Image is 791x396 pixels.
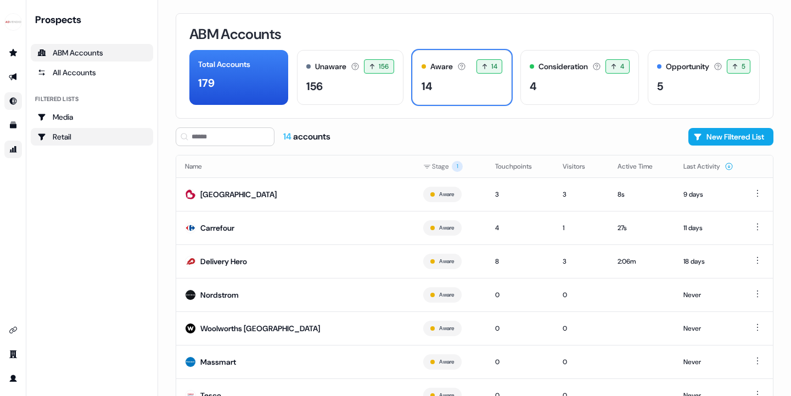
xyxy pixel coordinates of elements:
div: 156 [306,78,323,94]
a: Go to Media [31,108,153,126]
div: Aware [430,61,453,72]
div: All Accounts [37,67,147,78]
a: Go to outbound experience [4,68,22,86]
div: 14 [422,78,433,94]
div: Massmart [200,356,236,367]
div: Unaware [315,61,346,72]
div: 0 [563,289,600,300]
div: 8 [495,256,545,267]
div: Opportunity [666,61,709,72]
button: Aware [439,324,454,333]
div: 3 [563,256,600,267]
button: Touchpoints [495,157,545,176]
a: Go to Retail [31,128,153,146]
button: Aware [439,189,454,199]
a: Go to integrations [4,321,22,339]
div: 5 [657,78,663,94]
button: Visitors [563,157,598,176]
span: 1 [452,161,463,172]
a: Go to profile [4,370,22,387]
div: 0 [563,356,600,367]
div: 179 [198,75,215,91]
a: Go to Inbound [4,92,22,110]
div: 3 [563,189,600,200]
a: Go to templates [4,116,22,134]
div: Prospects [35,13,153,26]
div: 3 [495,189,545,200]
div: Total Accounts [198,59,250,70]
div: Media [37,111,147,122]
button: Aware [439,256,454,266]
a: Go to prospects [4,44,22,62]
div: 18 days [683,256,733,267]
div: 2:06m [618,256,666,267]
div: 4 [495,222,545,233]
span: 156 [379,61,389,72]
div: Consideration [538,61,588,72]
div: Stage [423,161,478,172]
div: 0 [563,323,600,334]
div: 11 days [683,222,733,233]
div: Never [683,289,733,300]
h3: ABM Accounts [189,27,281,41]
div: Woolworths [GEOGRAPHIC_DATA] [200,323,320,334]
button: Aware [439,357,454,367]
div: 4 [530,78,537,94]
span: 14 [491,61,497,72]
a: Go to team [4,345,22,363]
div: Filtered lists [35,94,78,104]
div: Nordstrom [200,289,239,300]
div: 1 [563,222,600,233]
div: 0 [495,289,545,300]
div: Carrefour [200,222,234,233]
th: Name [176,155,414,177]
div: 27s [618,222,666,233]
div: accounts [283,131,330,143]
a: Go to attribution [4,141,22,158]
button: Last Activity [683,157,733,176]
button: New Filtered List [688,128,773,146]
a: ABM Accounts [31,44,153,62]
div: Never [683,323,733,334]
span: 4 [620,61,624,72]
div: Retail [37,131,147,142]
div: ABM Accounts [37,47,147,58]
div: 0 [495,323,545,334]
div: Never [683,356,733,367]
span: 5 [742,61,745,72]
button: Aware [439,290,454,300]
div: [GEOGRAPHIC_DATA] [200,189,277,200]
button: Active Time [618,157,666,176]
div: 0 [495,356,545,367]
div: 9 days [683,189,733,200]
div: 8s [618,189,666,200]
span: 14 [283,131,293,142]
div: Delivery Hero [200,256,247,267]
a: All accounts [31,64,153,81]
button: Aware [439,223,454,233]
